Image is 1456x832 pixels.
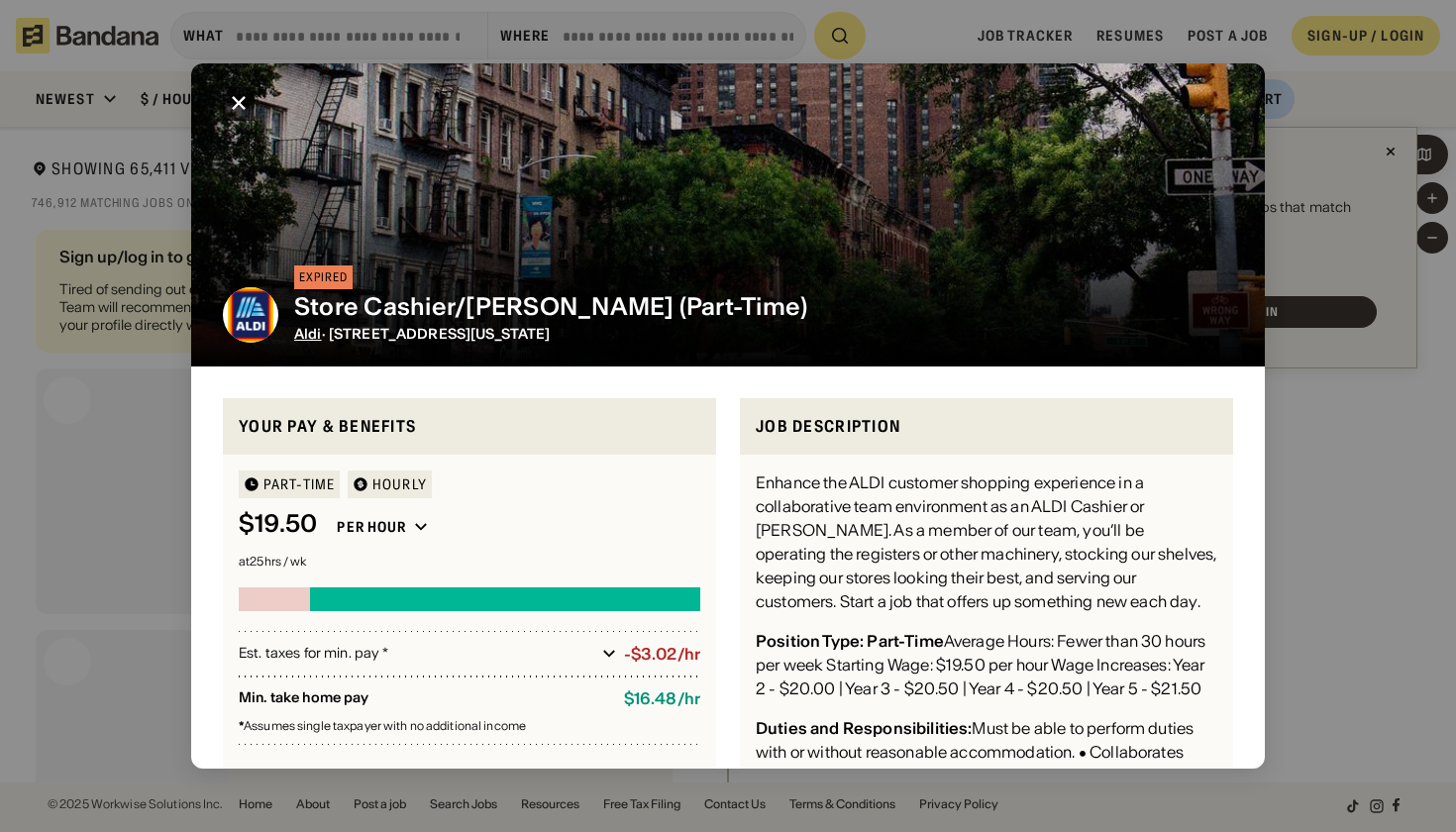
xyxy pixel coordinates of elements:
div: $ 16.48 / hr [624,689,700,708]
a: Aldi [294,325,322,343]
div: Position Type: Part-Time [756,631,944,651]
img: Aldi logo [223,287,278,343]
div: Duties and Responsibilities: [756,718,972,738]
div: Store Cashier/[PERSON_NAME] (Part-Time) [294,293,1217,322]
div: Your pay & benefits [239,414,700,439]
div: -$3.02/hr [624,645,700,664]
div: Per hour [337,518,406,536]
div: Enhance the ALDI customer shopping experience in a collaborative team environment as an ALDI Cash... [756,470,1217,613]
div: · [STREET_ADDRESS][US_STATE] [294,326,1217,343]
div: Job Description [756,414,1217,439]
div: HOURLY [372,477,427,491]
div: Min. take home pay [239,689,608,708]
div: Part-time [263,477,335,491]
div: Assumes single taxpayer with no additional income [239,720,700,732]
div: EXPIRED [299,271,348,283]
div: Est. taxes for min. pay * [239,644,594,664]
div: at 25 hrs / wk [239,556,700,568]
div: $ 19.50 [239,510,317,539]
div: Average Hours: Fewer than 30 hours per week Starting Wage: $19.50 per hour Wage Increases: Year 2... [756,629,1217,700]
